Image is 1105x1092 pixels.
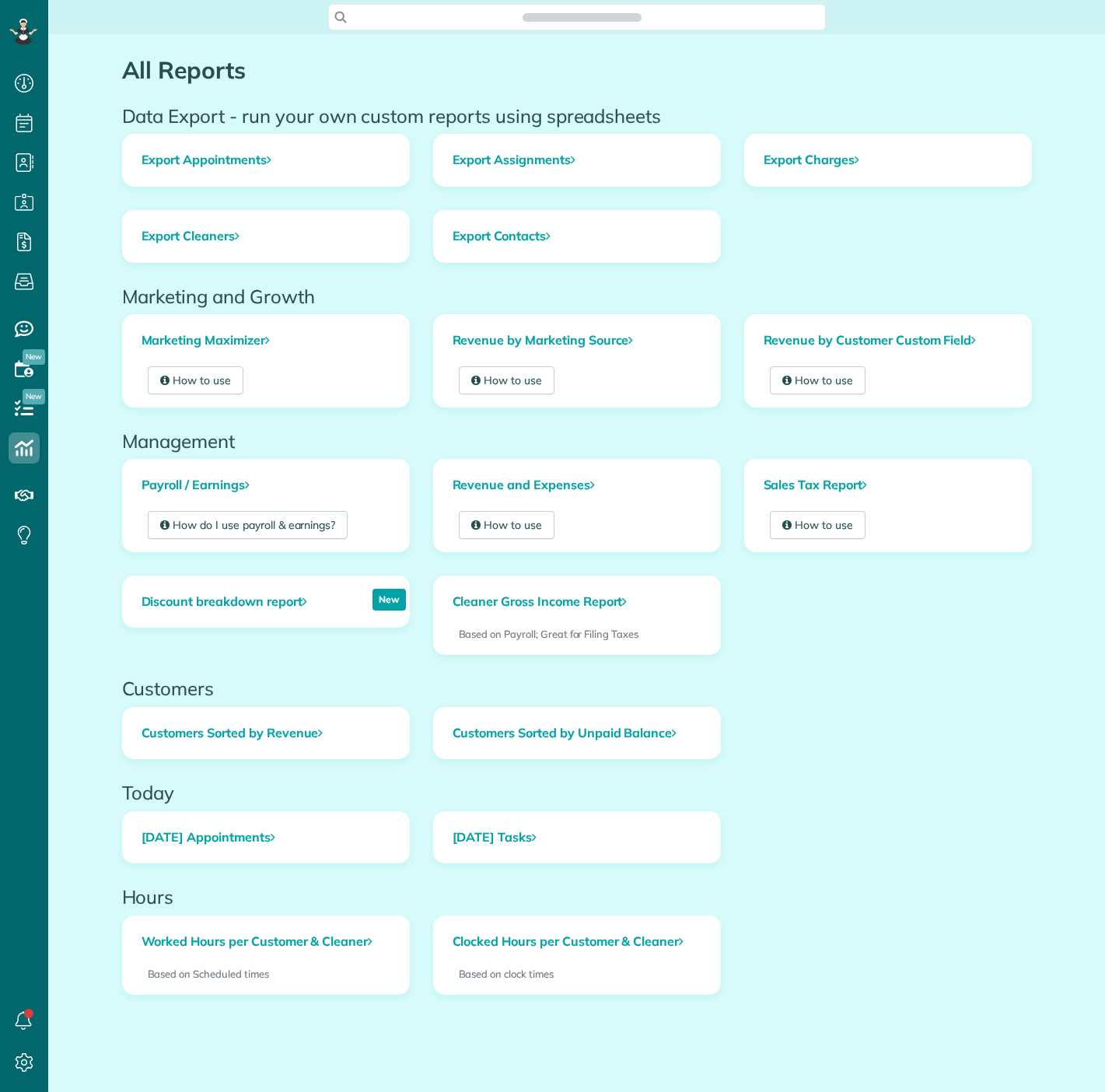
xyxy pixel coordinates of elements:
h2: Management [122,431,1032,451]
a: Export Appointments [123,135,409,186]
h2: Marketing and Growth [122,286,1032,306]
a: Revenue and Expenses [434,460,720,511]
h2: Customers [122,678,1032,698]
h2: Data Export - run your own custom reports using spreadsheets [122,106,1032,126]
a: Revenue by Customer Custom Field [745,315,1031,366]
a: Customers Sorted by Revenue [123,708,409,759]
a: How to use [148,366,244,394]
span: Search ZenMaid… [538,9,626,25]
a: Export Cleaners [123,211,409,262]
p: Based on Payroll; Great for Filing Taxes [459,627,695,642]
a: How to use [459,511,555,539]
a: [DATE] Appointments [123,812,409,863]
h2: Hours [122,887,1032,907]
h1: All Reports [122,58,1032,83]
a: Marketing Maximizer [123,315,409,366]
a: Export Assignments [434,135,720,186]
a: Revenue by Marketing Source [434,315,720,366]
a: Sales Tax Report [745,460,1031,511]
a: How to use [459,366,555,394]
p: New [372,589,406,611]
a: [DATE] Tasks [434,812,720,863]
a: How to use [770,511,866,539]
a: Clocked Hours per Customer & Cleaner [434,916,720,968]
a: Customers Sorted by Unpaid Balance [434,708,720,759]
a: Worked Hours per Customer & Cleaner [123,916,409,968]
p: Based on clock times [459,967,695,982]
a: How to use [770,366,866,394]
h2: Today [122,782,1032,803]
a: Export Contacts [434,211,720,262]
a: Export Charges [745,135,1031,186]
p: Based on Scheduled times [148,967,384,982]
a: Payroll / Earnings [123,460,409,511]
a: Cleaner Gross Income Report [434,576,646,628]
a: How do I use payroll & earnings? [148,511,348,539]
a: Discount breakdown report [123,576,326,628]
span: New [23,349,45,365]
span: New [23,389,45,404]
